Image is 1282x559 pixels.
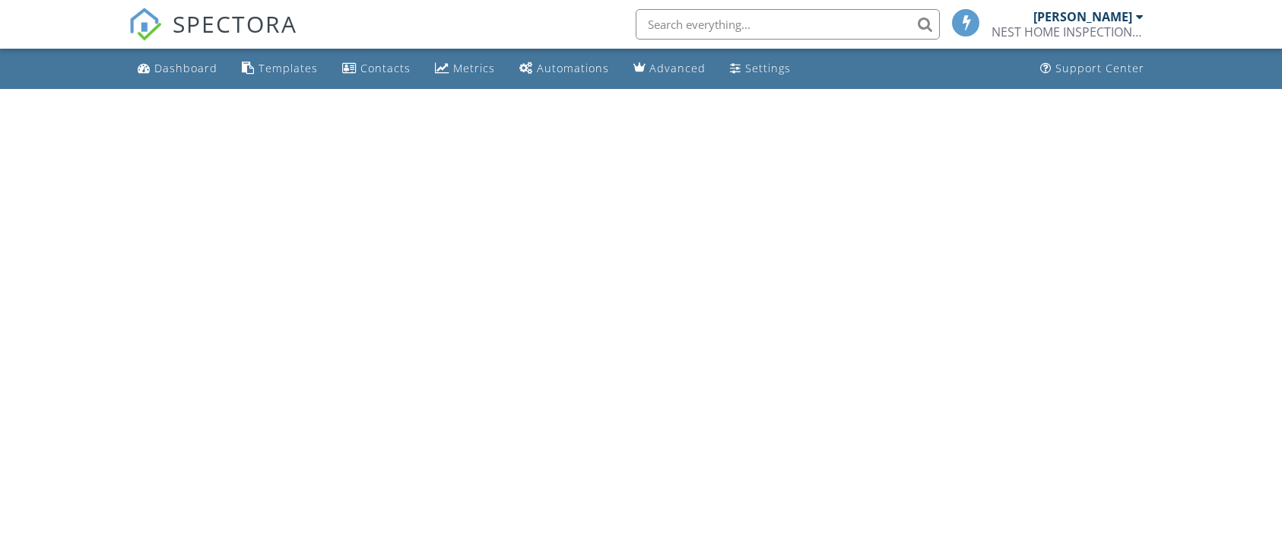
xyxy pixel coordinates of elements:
[513,55,615,83] a: Automations (Basic)
[129,8,162,41] img: The Best Home Inspection Software - Spectora
[745,61,791,75] div: Settings
[453,61,495,75] div: Metrics
[173,8,297,40] span: SPECTORA
[636,9,940,40] input: Search everything...
[429,55,501,83] a: Metrics
[537,61,609,75] div: Automations
[129,21,297,52] a: SPECTORA
[1055,61,1144,75] div: Support Center
[236,55,324,83] a: Templates
[724,55,797,83] a: Settings
[649,61,706,75] div: Advanced
[259,61,318,75] div: Templates
[1034,55,1150,83] a: Support Center
[1033,9,1132,24] div: [PERSON_NAME]
[132,55,224,83] a: Dashboard
[627,55,712,83] a: Advanced
[360,61,411,75] div: Contacts
[154,61,217,75] div: Dashboard
[992,24,1144,40] div: NEST HOME INSPECTIONS, LLC
[336,55,417,83] a: Contacts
